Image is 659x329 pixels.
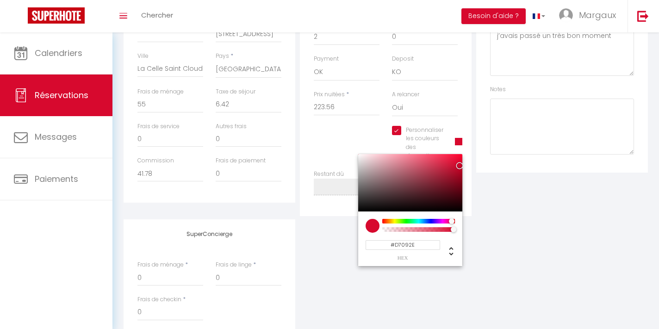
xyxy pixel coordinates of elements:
[141,10,173,20] span: Chercher
[440,240,455,261] div: Change another color definition
[392,90,419,99] label: A relancer
[35,173,78,185] span: Paiements
[216,52,229,61] label: Pays
[314,90,345,99] label: Prix nuitées
[637,10,649,22] img: logout
[216,87,255,96] label: Taxe de séjour
[366,255,440,261] span: hex
[35,131,77,143] span: Messages
[137,261,184,269] label: Frais de ménage
[314,55,339,63] label: Payment
[137,231,281,237] h4: SuperConcierge
[392,55,414,63] label: Deposit
[461,8,526,24] button: Besoin d'aide ?
[314,170,344,179] label: Restant dû
[216,122,247,131] label: Autres frais
[7,4,35,31] button: Ouvrir le widget de chat LiveChat
[137,87,184,96] label: Frais de ménage
[559,8,573,22] img: ...
[366,240,440,250] input: hex
[28,7,85,24] img: Super Booking
[137,52,149,61] label: Ville
[401,126,443,161] label: Personnaliser les couleurs des réservations
[137,295,181,304] label: Frais de checkin
[490,85,506,94] label: Notes
[216,261,252,269] label: Frais de linge
[35,47,82,59] span: Calendriers
[579,9,616,21] span: Margaux
[216,156,266,165] label: Frais de paiement
[137,156,174,165] label: Commission
[137,122,180,131] label: Frais de service
[35,89,88,101] span: Réservations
